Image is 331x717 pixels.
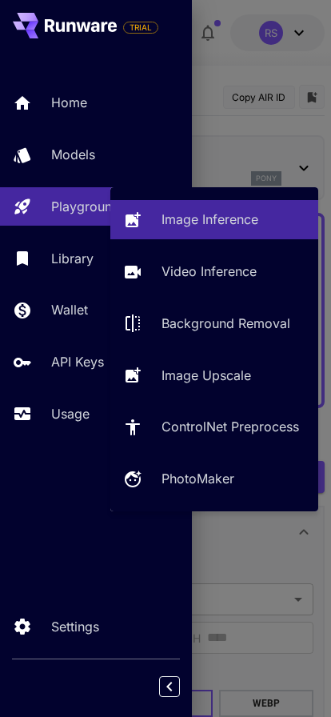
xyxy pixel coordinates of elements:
p: PhotoMaker [162,469,234,488]
span: TRIAL [124,22,158,34]
p: Image Upscale [162,366,251,385]
p: Background Removal [162,314,290,333]
p: Home [51,93,87,112]
p: Wallet [51,300,88,319]
p: Models [51,145,95,164]
p: Settings [51,617,99,636]
a: Video Inference [110,252,318,291]
a: ControlNet Preprocess [110,407,318,447]
iframe: Chat Widget [251,640,331,717]
button: Collapse sidebar [159,676,180,697]
p: Library [51,249,94,268]
p: Video Inference [162,262,257,281]
a: Image Inference [110,200,318,239]
a: Background Removal [110,304,318,343]
p: API Keys [51,352,104,371]
p: Playground [51,197,120,216]
span: Add your payment card to enable full platform functionality. [123,18,158,37]
div: Collapse sidebar [171,672,192,701]
p: ControlNet Preprocess [162,417,299,436]
a: Image Upscale [110,355,318,395]
a: PhotoMaker [110,459,318,499]
p: Usage [51,404,90,423]
p: Image Inference [162,210,258,229]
